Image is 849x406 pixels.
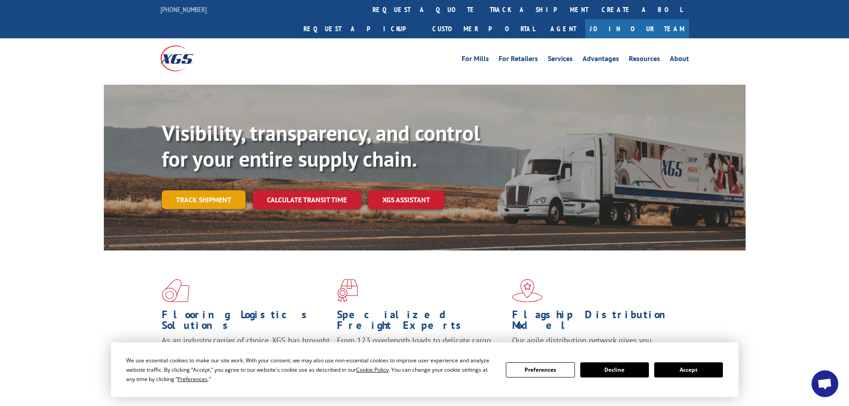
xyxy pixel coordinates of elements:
img: xgs-icon-flagship-distribution-model-red [512,279,543,302]
a: Services [548,55,573,65]
div: Open chat [812,370,838,397]
a: Advantages [582,55,619,65]
img: xgs-icon-total-supply-chain-intelligence-red [162,279,189,302]
a: Customer Portal [426,19,541,38]
a: For Mills [462,55,489,65]
h1: Flooring Logistics Solutions [162,309,330,335]
a: Track shipment [162,190,246,209]
span: Preferences [177,375,208,383]
div: Cookie Consent Prompt [111,342,738,397]
a: For Retailers [499,55,538,65]
h1: Specialized Freight Experts [337,309,505,335]
a: [PHONE_NUMBER] [160,5,207,14]
a: About [670,55,689,65]
a: Join Our Team [585,19,689,38]
a: Calculate transit time [253,190,361,209]
p: From 123 overlength loads to delicate cargo, our experienced staff knows the best way to move you... [337,335,505,375]
b: Visibility, transparency, and control for your entire supply chain. [162,119,480,172]
button: Decline [580,362,649,377]
span: As an industry carrier of choice, XGS has brought innovation and dedication to flooring logistics... [162,335,330,367]
a: Request a pickup [297,19,426,38]
a: Agent [541,19,585,38]
a: Resources [629,55,660,65]
h1: Flagship Distribution Model [512,309,681,335]
div: We use essential cookies to make our site work. With your consent, we may also use non-essential ... [126,356,495,384]
span: Cookie Policy [356,366,389,373]
span: Our agile distribution network gives you nationwide inventory management on demand. [512,335,676,356]
button: Accept [654,362,723,377]
img: xgs-icon-focused-on-flooring-red [337,279,358,302]
button: Preferences [506,362,574,377]
a: XGS ASSISTANT [368,190,444,209]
